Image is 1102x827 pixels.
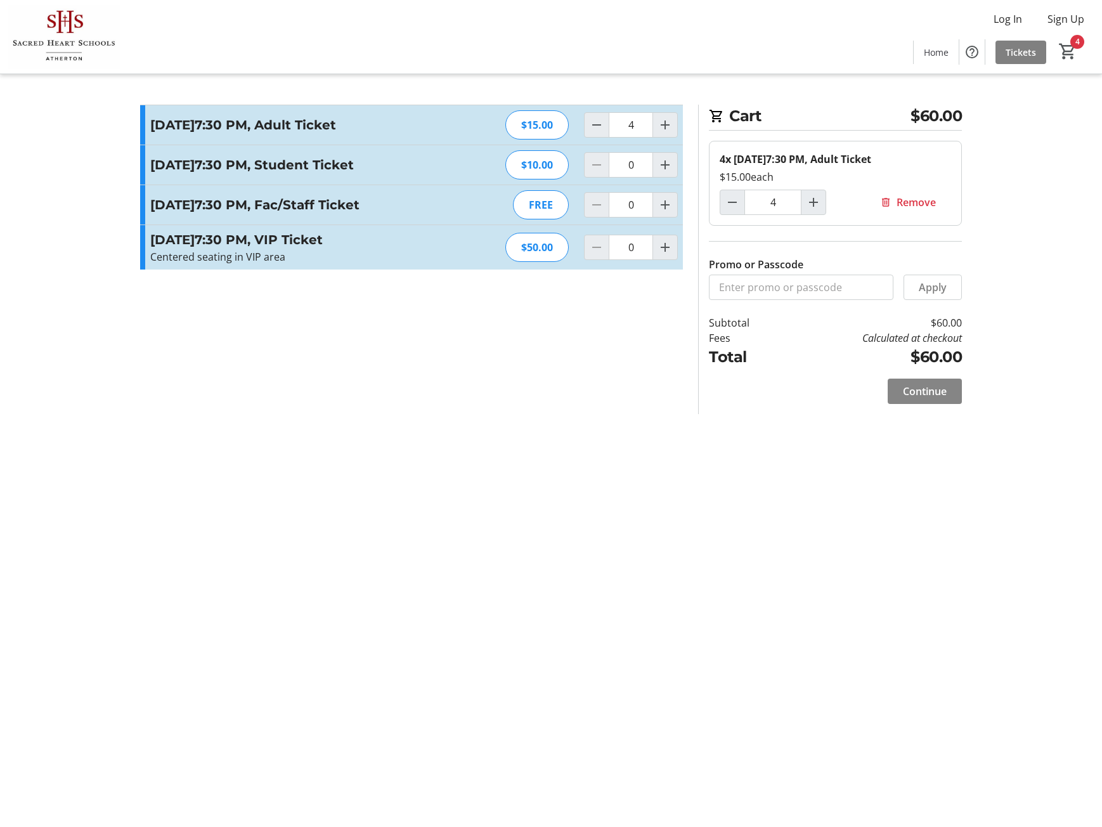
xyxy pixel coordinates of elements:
[709,330,782,346] td: Fees
[653,113,677,137] button: Increment by one
[150,195,427,214] h3: [DATE]7:30 PM, Fac/Staff Ticket
[1037,9,1094,29] button: Sign Up
[995,41,1046,64] a: Tickets
[720,152,951,167] div: 4x [DATE]7:30 PM, Adult Ticket
[150,115,427,134] h3: [DATE]7:30 PM, Adult Ticket
[1056,40,1079,63] button: Cart
[609,192,653,218] input: Friday, Oct 24, 2025 @7:30 PM, Fac/Staff Ticket Quantity
[150,230,427,249] h3: [DATE]7:30 PM, VIP Ticket
[782,330,962,346] td: Calculated at checkout
[709,105,962,131] h2: Cart
[994,11,1022,27] span: Log In
[801,190,826,214] button: Increment by one
[1047,11,1084,27] span: Sign Up
[897,195,936,210] span: Remove
[609,112,653,138] input: Friday, Oct 24, 2025 @7:30 PM, Adult Ticket Quantity
[1006,46,1036,59] span: Tickets
[609,152,653,178] input: Friday, Oct 24, 2025 @7:30 PM, Student Ticket Quantity
[653,235,677,259] button: Increment by one
[744,190,801,215] input: Friday, Oct 24, 2025 @7:30 PM, Adult Ticket Quantity
[653,193,677,217] button: Increment by one
[609,235,653,260] input: Friday, Oct 24, 2025 @7:30 PM, VIP Ticket Quantity
[924,46,949,59] span: Home
[959,39,985,65] button: Help
[904,275,962,300] button: Apply
[914,41,959,64] a: Home
[653,153,677,177] button: Increment by one
[919,280,947,295] span: Apply
[505,233,569,262] div: $50.00
[505,110,569,140] div: $15.00
[782,315,962,330] td: $60.00
[709,346,782,368] td: Total
[513,190,569,219] div: FREE
[709,257,803,272] label: Promo or Passcode
[903,384,947,399] span: Continue
[888,379,962,404] button: Continue
[585,113,609,137] button: Decrement by one
[150,155,427,174] h3: [DATE]7:30 PM, Student Ticket
[911,105,962,127] span: $60.00
[709,275,893,300] input: Enter promo or passcode
[720,190,744,214] button: Decrement by one
[720,169,951,185] div: $15.00 each
[782,346,962,368] td: $60.00
[983,9,1032,29] button: Log In
[505,150,569,179] div: $10.00
[150,249,427,264] p: Centered seating in VIP area
[865,190,951,215] button: Remove
[8,5,120,68] img: Sacred Heart Schools, Atherton's Logo
[709,315,782,330] td: Subtotal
